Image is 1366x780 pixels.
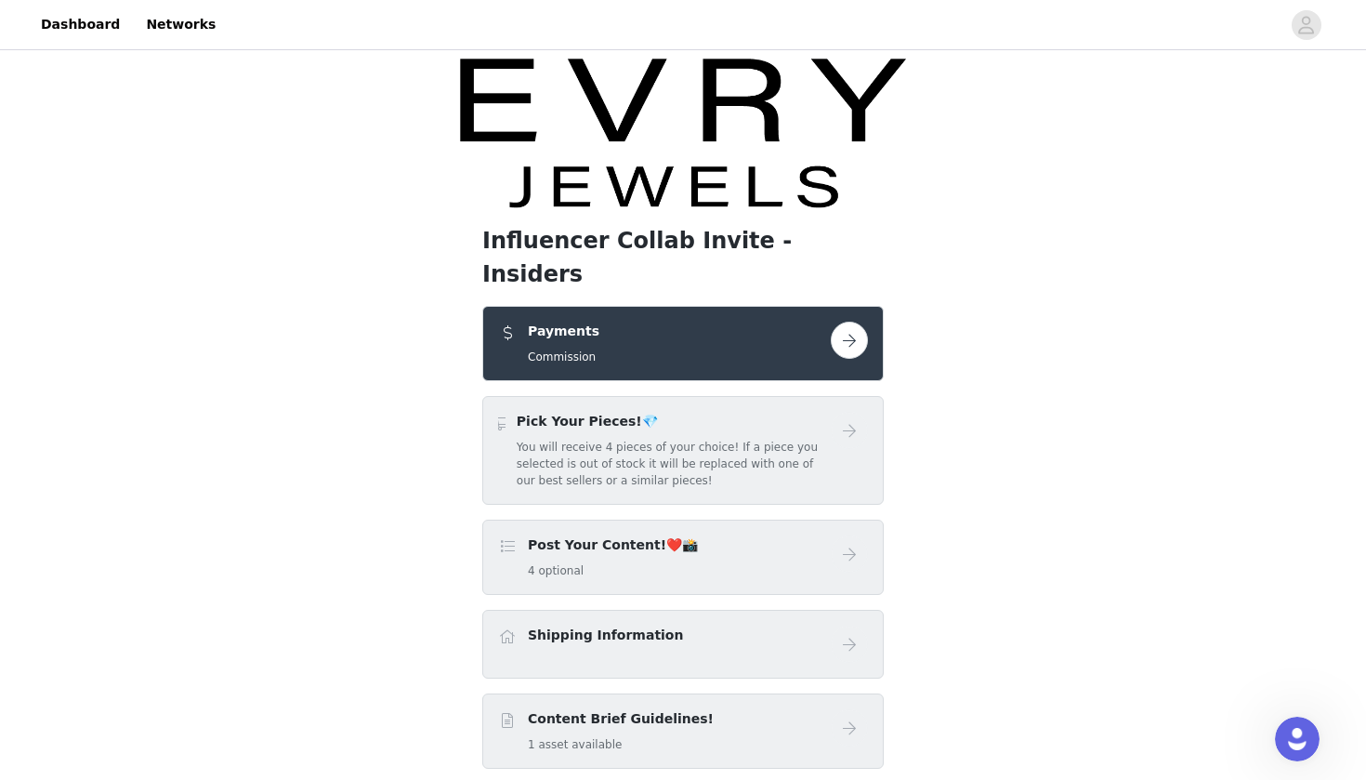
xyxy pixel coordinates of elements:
h4: Shipping Information [528,626,683,645]
div: Post Your Content!❤️📸 [482,520,884,595]
div: Content Brief Guidelines! [482,694,884,769]
h5: 1 asset available [528,736,714,753]
a: Dashboard [30,4,131,46]
h5: Commission [528,349,599,365]
a: Networks [135,4,227,46]
h4: Post Your Content!❤️📸 [528,535,698,555]
div: avatar [1297,10,1315,40]
h4: Content Brief Guidelines! [528,709,714,729]
h4: Pick Your Pieces!💎 [517,412,831,431]
h4: Payments [528,322,599,341]
h5: 4 optional [528,562,698,579]
div: Payments [482,306,884,381]
div: Pick Your Pieces!💎 [482,396,884,505]
h1: Influencer Collab Invite - Insiders [482,224,884,291]
iframe: Intercom live chat [1275,717,1320,761]
h5: You will receive 4 pieces of your choice! If a piece you selected is out of stock it will be repl... [517,439,831,489]
div: Shipping Information [482,610,884,679]
img: campaign image [460,54,906,209]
